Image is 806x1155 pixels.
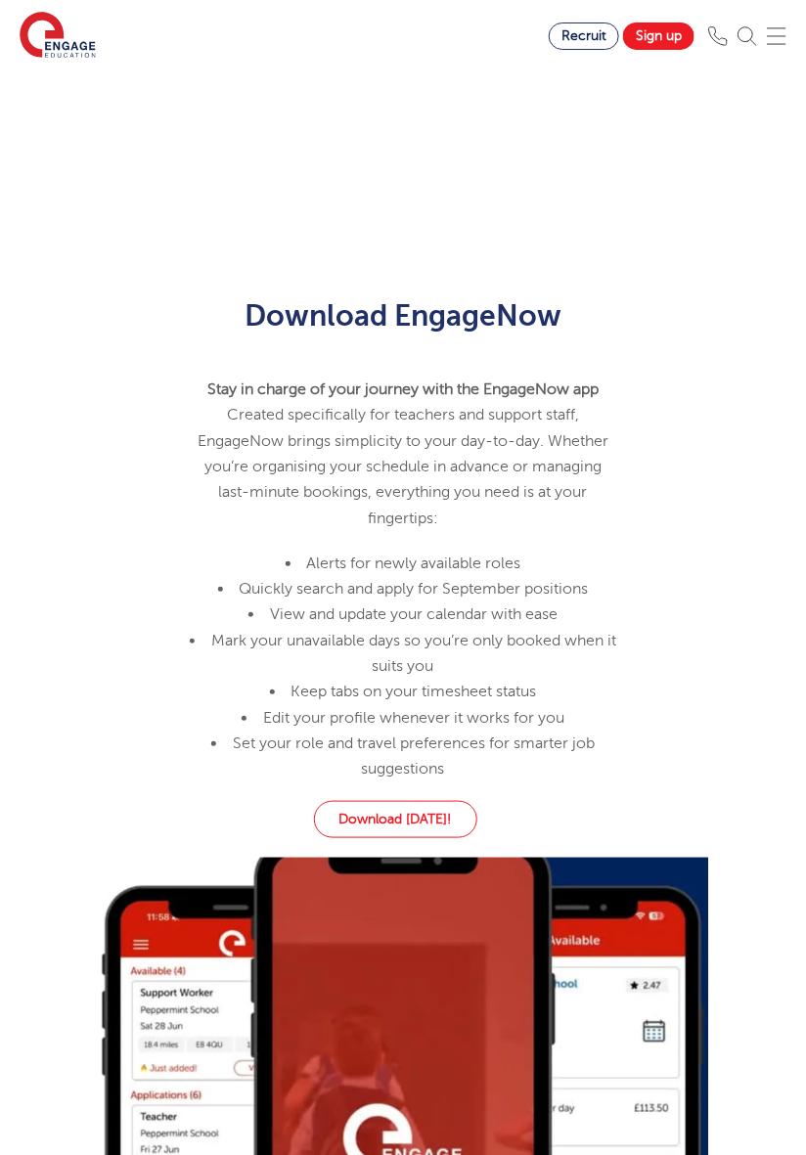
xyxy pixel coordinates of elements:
li: Set your role and travel preferences for smarter job suggestions [188,731,618,782]
li: Edit your profile whenever it works for you [188,705,618,731]
img: Engage Education [20,12,96,61]
h2: Download EngageNow [51,299,755,333]
img: Mobile Menu [767,26,786,46]
li: Mark your unavailable days so you’re only booked when it suits you [188,628,618,680]
img: Search [738,26,757,46]
strong: Stay in charge of your journey with the EngageNow app [207,380,599,398]
a: Sign up [623,22,694,50]
p: Created specifically for teachers and support staff, EngageNow brings simplicity to your day-to-d... [188,377,618,531]
li: View and update your calendar with ease [188,601,618,627]
img: Phone [708,26,728,46]
li: Keep tabs on your timesheet status [188,679,618,704]
span: Recruit [561,28,606,43]
a: Recruit [549,22,619,50]
li: Quickly search and apply for September positions [188,576,618,601]
li: Alerts for newly available roles [188,551,618,576]
a: Download [DATE]! [314,801,477,838]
